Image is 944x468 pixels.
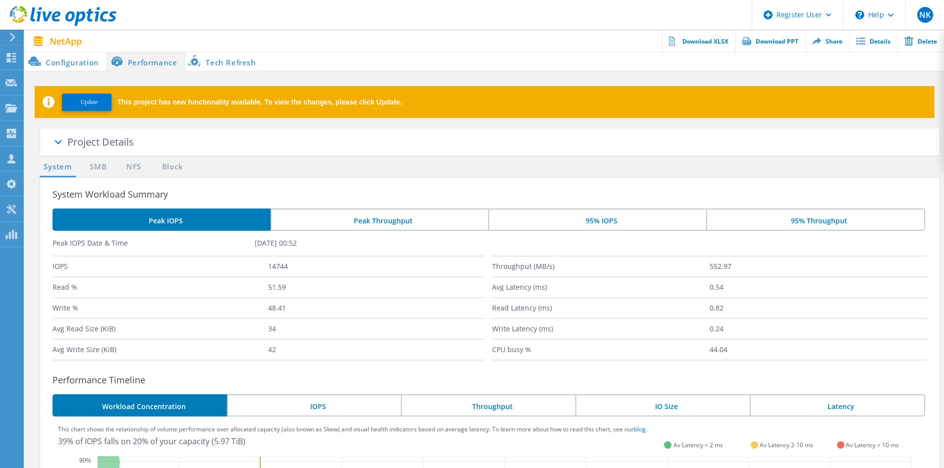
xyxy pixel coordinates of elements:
label: Read % [53,277,268,297]
li: IO Size [575,394,750,416]
label: This chart shows the relationship of volume performance over allocated capacity (also known as Sk... [58,426,647,432]
span: Update [81,99,98,106]
span: This project has new functionality available. To view the changes, please click Update. [117,99,402,105]
label: Write % [53,298,268,318]
a: Download PPT [735,30,805,52]
label: Throughput (MB/s) [492,257,710,276]
span: NetApp [50,37,82,46]
li: Peak IOPS [53,208,271,231]
label: 0.54 [710,277,927,297]
li: IOPS [227,394,401,416]
a: Download XLSX [662,30,735,52]
svg: \n [855,10,864,19]
li: Throughput [401,394,575,416]
label: Avg Read Size (KiB) [53,319,268,339]
a: SMB [87,161,109,173]
span: blog [634,425,646,433]
li: 95% IOPS [488,208,706,231]
label: IOPS [53,257,268,276]
a: Details [849,30,897,52]
label: 552.97 [710,257,927,276]
a: Block [159,161,186,173]
a: Delete [897,30,944,52]
label: Write Latency (ms) [492,319,710,339]
label: 14744 [268,257,484,276]
label: 51.59 [268,277,484,297]
button: Update [62,94,111,111]
span: NK [919,11,931,19]
label: 39% of IOPS falls on 20% of your capacity (5.97 TiB) [58,436,245,447]
text: 80% [79,457,91,464]
label: CPU busy % [492,340,710,360]
li: Workload Concentration [53,394,227,416]
label: 34 [268,319,484,339]
label: Peak IOPS Date & Time [53,238,255,248]
label: Avg Write Size (KiB) [53,340,268,360]
h3: Performance Timeline [53,373,940,387]
a: NFS [124,161,143,173]
label: Av Latency > 10 ms [846,441,899,449]
li: Peak Throughput [271,208,489,231]
label: Av Latency 2-10 ms [760,441,813,449]
li: Latency [750,394,925,416]
label: 48.41 [268,298,484,318]
label: Avg Latency (ms) [492,277,710,297]
label: Read Latency (ms) [492,298,710,318]
label: 44.04 [710,340,927,360]
label: 42 [268,340,484,360]
span: Project Details [67,135,134,149]
li: 95% Throughput [706,208,925,231]
label: Av Latency < 2 ms [673,441,723,449]
a: System [40,161,76,173]
label: 0.24 [710,319,927,339]
label: [DATE] 00:52 [255,238,457,248]
a: Share [805,30,849,52]
h3: System Workload Summary [53,187,940,201]
a: Live Optics Dashboard [10,21,116,28]
label: 0.82 [710,298,927,318]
